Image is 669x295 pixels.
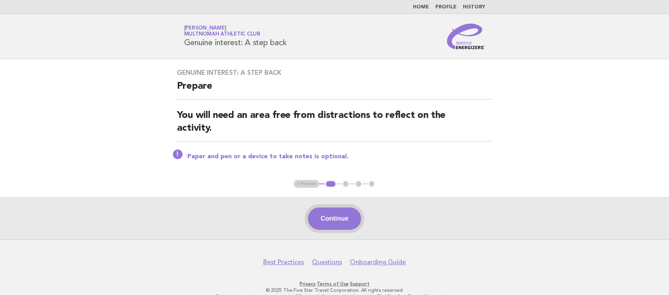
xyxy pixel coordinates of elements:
a: Profile [435,5,457,10]
a: Support [350,281,369,287]
h2: Prepare [177,80,492,100]
p: © 2025 The Five Star Travel Corporation. All rights reserved. [90,287,579,293]
button: 1 [325,180,336,188]
a: Terms of Use [317,281,349,287]
a: Best Practices [263,258,304,266]
h1: Genuine interest: A step back [184,26,287,47]
a: Questions [312,258,342,266]
img: Service Energizers [447,24,485,49]
a: History [463,5,485,10]
button: Continue [308,207,361,230]
a: Privacy [300,281,316,287]
span: Multnomah Athletic Club [184,32,260,37]
h3: Genuine interest: A step back [177,69,492,77]
a: [PERSON_NAME]Multnomah Athletic Club [184,26,260,37]
a: Home [413,5,429,10]
a: Onboarding Guide [350,258,406,266]
p: Paper and pen or a device to take notes is optional. [187,153,492,161]
p: · · [90,281,579,287]
h2: You will need an area free from distractions to reflect on the activity. [177,109,492,142]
